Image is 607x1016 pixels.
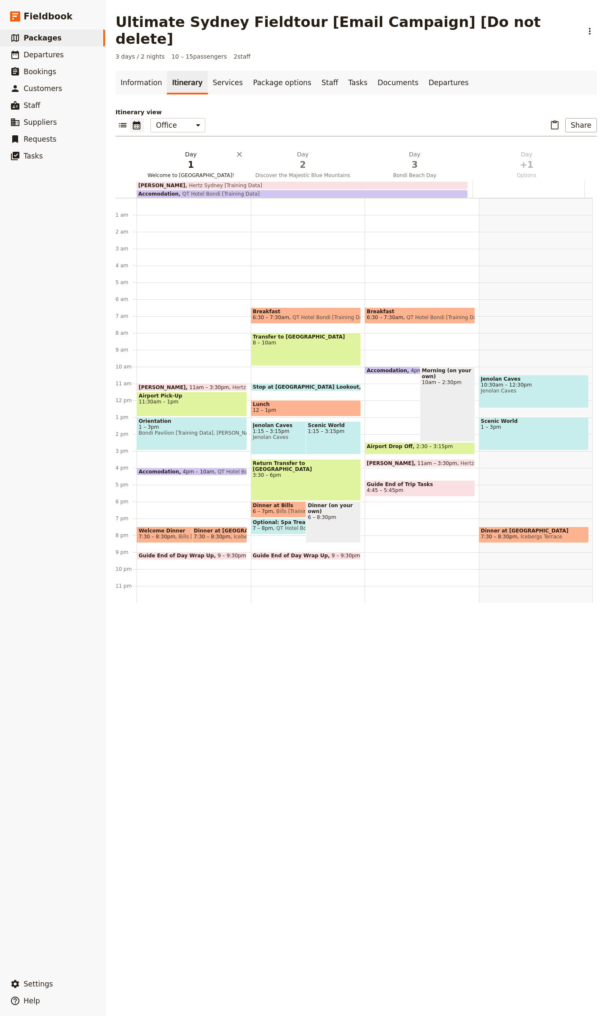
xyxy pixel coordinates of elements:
[473,172,581,179] span: Options
[253,334,359,340] span: Transfer to [GEOGRAPHIC_DATA]
[115,532,137,539] div: 8 pm
[253,407,277,413] span: 12 – 1pm
[115,330,137,336] div: 8 am
[175,534,228,540] span: Bills [Training Data]
[249,150,361,181] button: Day2Discover the Majestic Blue Mountains
[115,566,137,573] div: 10 pm
[289,314,370,320] span: QT Hotel Bondi [Training Data]
[479,375,589,408] div: Jenolan Caves10:30am – 12:30pmJenolan Caves
[411,368,443,373] span: 4pm – 10am
[481,376,587,382] span: Jenolan Caves
[137,181,585,198] div: AccomodationQT Hotel Bondi [Training Data][PERSON_NAME]Hertz Sydney [Training Data]
[24,980,53,988] span: Settings
[167,71,207,94] a: Itinerary
[481,388,587,394] span: Jenolan Caves
[115,414,137,421] div: 1 pm
[208,71,248,94] a: Services
[139,418,245,424] span: Orientation
[457,460,534,466] span: Hertz Sydney [Training Data]
[253,519,342,525] span: Optional: Spa Treatment
[481,418,587,424] span: Scenic World
[251,400,361,417] div: Lunch12 – 1pm
[24,135,56,143] span: Requests
[183,469,215,474] span: 4pm – 10am
[420,366,475,442] div: Morning (on your own)10am – 2:30pm
[251,501,344,518] div: Dinner at Bills6 – 7pmBills [Training Data]
[214,469,295,474] span: QT Hotel Bondi [Training Data]
[481,528,587,534] span: Dinner at [GEOGRAPHIC_DATA]
[367,443,416,449] span: Airport Drop Off
[24,152,43,160] span: Tasks
[115,13,577,47] h1: Ultimate Sydney Fieldtour [Email Campaign] [Do not delete]
[24,118,57,126] span: Suppliers
[137,527,230,543] div: Welcome Dinner7:30 – 8:30pmBills [Training Data]
[365,366,458,374] div: Accomodation4pm – 10amQT Hotel Bondi [Training Data]
[115,212,137,218] div: 1 am
[479,417,589,450] div: Scenic World1 – 3pm
[317,71,344,94] a: Staff
[115,515,137,522] div: 7 pm
[424,71,474,94] a: Departures
[367,460,417,466] span: [PERSON_NAME]
[115,363,137,370] div: 10 am
[422,368,473,379] span: Morning (on your own)
[192,527,247,543] div: Dinner at [GEOGRAPHIC_DATA]7:30 – 8:30pmIcebergs Terrace
[365,442,475,454] div: Airport Drop Off2:30 – 3:15pm
[365,307,475,324] div: Breakfast6:30 – 7:30amQT Hotel Bondi [Training Data]
[115,71,167,94] a: Information
[253,434,342,440] span: Jenolan Caves
[249,172,357,179] span: Discover the Majestic Blue Mountains
[137,552,247,560] div: Guide End of Day Wrap Up9 – 9:30pm
[115,397,137,404] div: 12 pm
[308,428,359,434] span: 1:15 – 3:15pm
[253,340,359,346] span: 8 – 10am
[517,534,562,540] span: Icebergs Terrace
[360,172,469,179] span: Bondi Beach Day
[115,431,137,438] div: 2 pm
[115,108,597,116] p: Itinerary view
[364,150,466,171] h2: Day
[367,314,403,320] span: 6:30 – 7:30am
[189,384,229,390] span: 11am – 3:30pm
[24,51,64,59] span: Departures
[253,428,342,434] span: 1:15 – 3:15pm
[308,422,359,428] span: Scenic World
[185,183,262,188] span: Hertz Sydney [Training Data]
[115,465,137,471] div: 4 pm
[473,150,585,181] button: Day+1Options
[253,309,359,314] span: Breakfast
[115,296,137,303] div: 6 am
[253,553,332,559] span: Guide End of Day Wrap Up
[251,198,365,603] div: Breakfast6:30 – 7:30amQT Hotel Bondi [Training Data]Transfer to [GEOGRAPHIC_DATA]8 – 10amStop at ...
[367,368,411,373] span: Accomodation
[360,150,473,181] button: Day3Bondi Beach Day
[130,118,144,132] button: Calendar view
[251,459,361,501] div: Return Transfer to [GEOGRAPHIC_DATA]3:30 – 6pm
[248,71,316,94] a: Package options
[253,401,359,407] span: Lunch
[365,480,475,497] div: Guide End of Trip Tasks4:45 – 5:45pm
[479,527,589,543] div: Dinner at [GEOGRAPHIC_DATA]7:30 – 8:30pmIcebergs Terrace
[137,392,247,417] div: Airport Pick-Up11:30am – 1pm
[115,313,137,320] div: 7 am
[115,549,137,556] div: 9 pm
[251,307,361,324] div: Breakfast6:30 – 7:30amQT Hotel Bondi [Training Data]
[481,534,518,540] span: 7:30 – 8:30pm
[231,534,275,540] span: Icebergs Terrace
[115,52,165,61] span: 3 days / 2 nights
[476,159,578,171] span: +1
[139,534,175,540] span: 7:30 – 8:30pm
[332,553,360,559] span: 9 – 9:30pm
[273,508,326,514] span: Bills [Training Data]
[252,150,354,171] h2: Day
[422,379,473,385] span: 10am – 2:30pm
[140,159,242,171] span: 1
[273,525,354,531] span: QT Hotel Bondi [Training Data]
[137,172,245,179] span: Welcome to [GEOGRAPHIC_DATA]!
[137,383,247,391] div: [PERSON_NAME]11am – 3:30pmHertz Sydney [Training Data]
[253,314,290,320] span: 6:30 – 7:30am
[479,198,593,603] div: Jenolan Caves10:30am – 12:30pmJenolan CavesScenic World1 – 3pmDinner at [GEOGRAPHIC_DATA]7:30 – 8...
[417,460,457,466] span: 11am – 3:30pm
[218,553,246,559] span: 9 – 9:30pm
[253,460,359,472] span: Return Transfer to [GEOGRAPHIC_DATA]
